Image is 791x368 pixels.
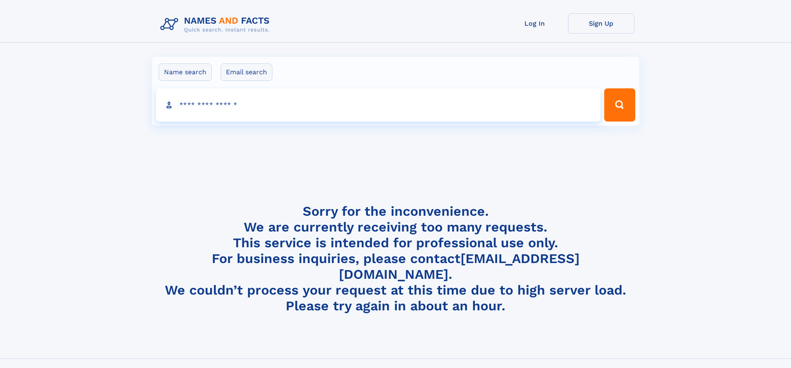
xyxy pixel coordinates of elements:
[339,251,580,282] a: [EMAIL_ADDRESS][DOMAIN_NAME]
[159,63,212,81] label: Name search
[604,88,635,122] button: Search Button
[157,13,277,36] img: Logo Names and Facts
[156,88,601,122] input: search input
[568,13,634,34] a: Sign Up
[220,63,272,81] label: Email search
[157,203,634,314] h4: Sorry for the inconvenience. We are currently receiving too many requests. This service is intend...
[502,13,568,34] a: Log In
